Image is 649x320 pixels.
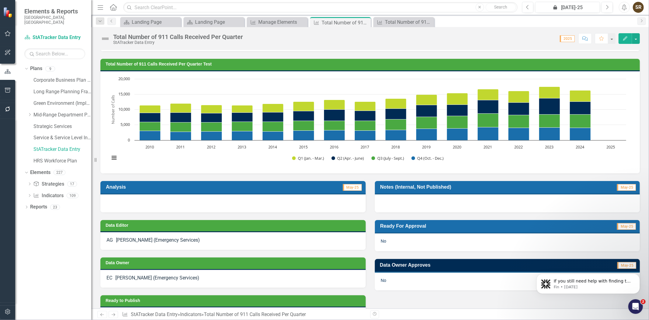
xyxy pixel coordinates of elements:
path: 2014, 3,005. Q2 (Apr. - June). [263,112,284,122]
path: 2018, 3,342. Q4 (Oct. - Dec.). [386,130,406,140]
a: StATracker Data Entry [33,146,91,153]
div: [PERSON_NAME] (Emergency Services) [116,237,200,244]
path: 2023, 3,791. Q1 (Jan. - Mar.). [539,87,560,98]
small: [GEOGRAPHIC_DATA], [GEOGRAPHIC_DATA] [24,15,85,25]
path: 2021, 4,384. Q2 (Apr. - June). [478,100,499,113]
div: AG [106,237,113,244]
a: Service & Service Level Inventory [33,134,91,141]
h3: Ready For Approval [380,223,560,229]
path: 2014, 3,201. Q3 (July - Sept.). [263,122,284,131]
path: 2018, 3,317. Q1 (Jan. - Mar.). [386,98,406,108]
a: Landing Page [122,18,180,26]
a: StATracker Data Entry [131,311,178,317]
path: 2011, 3,119. Q3 (July - Sept.). [170,122,191,132]
div: Manage Elements [258,18,306,26]
text: 2024 [576,144,585,150]
button: [DATE]-25 [535,2,600,13]
h3: Data Editor [106,223,363,228]
a: Indicators [33,192,63,199]
path: 2020, 3,857. Q4 (Oct. - Dec.). [447,128,468,140]
text: 2012 [207,144,216,150]
text: 2022 [515,144,523,150]
button: Show Q4 (Oct. - Dec.) [411,156,444,161]
path: 2021, 3,576. Q1 (Jan. - Mar.). [478,89,499,100]
path: 2011, 2,725. Q4 (Oct. - Dec.). [170,132,191,140]
a: Strategies [33,181,64,188]
text: Number of Calls [110,95,116,124]
button: View chart menu, Chart [110,153,118,162]
path: 2012, 3,009. Q2 (Apr. - June). [201,113,222,122]
path: 2023, 4,141. Q4 (Oct. - Dec.). [539,127,560,140]
path: 2016, 3,606. Q2 (Apr. - June). [324,109,345,121]
text: Q4 (Oct. - Dec.) [417,155,444,161]
path: 2019, 3,291. Q1 (Jan. - Mar.). [416,94,437,105]
div: 17 [67,181,77,187]
path: 2016, 3,237. Q4 (Oct. - Dec.). [324,130,345,140]
input: Search Below... [24,48,85,59]
path: 2022, 3,788. Q1 (Jan. - Mar.). [508,91,529,102]
a: Reports [30,204,47,211]
path: 2011, 2,959. Q1 (Jan. - Mar.). [170,103,191,112]
div: Landing Page [195,18,243,26]
path: 2021, 4,477. Q3 (July - Sept.). [478,113,499,127]
path: 2018, 3,494. Q2 (Apr. - June). [386,108,406,119]
div: 227 [54,170,65,175]
div: » » [122,311,365,318]
path: 2020, 3,679. Q2 (Apr. - June). [447,105,468,116]
path: 2023, 5,302. Q2 (Apr. - June). [539,98,560,114]
text: 2025 [607,144,615,150]
div: Chart. Highcharts interactive chart. [106,76,634,167]
a: StATracker Data Entry [24,34,85,41]
button: Show Q3 (July - Sept.) [372,156,405,161]
text: 10,000 [118,106,130,112]
span: 2 [641,299,646,304]
div: 9 [45,66,55,71]
text: 2017 [361,144,369,150]
path: 2015, 3,244. Q2 (Apr. - June). [293,111,314,121]
path: 2013, 3,028. Q2 (Apr. - June). [232,112,253,122]
path: 2024, 3,745. Q1 (Jan. - Mar.). [570,90,591,101]
path: 2015, 3,145. Q3 (July - Sept.). [293,121,314,130]
span: May-25 [617,223,636,230]
a: Plans [30,65,42,72]
path: 2010, 3,041. Q4 (Oct. - Dec.). [140,131,161,140]
img: ClearPoint Strategy [3,7,14,17]
text: Q3 (July - Sept.) [377,155,404,161]
path: 2015, 3,026. Q1 (Jan. - Mar.). [293,101,314,111]
input: Search ClearPoint... [123,2,518,13]
a: Landing Page [185,18,243,26]
path: 2020, 4,019. Q3 (July - Sept.). [447,116,468,128]
span: No [381,278,386,283]
h3: Data Owner Approves [380,262,566,268]
div: [DATE]-25 [537,4,598,11]
path: 2021, 4,227. Q4 (Oct. - Dec.). [478,127,499,140]
div: EC [106,275,112,282]
a: HRS Workforce Plan [33,158,91,165]
path: 2015, 3,143. Q4 (Oct. - Dec.). [293,130,314,140]
text: 20,000 [118,76,130,81]
text: 5,000 [120,122,130,127]
div: Total Number of 911 Calls Received Per Quarter (Old) [385,18,433,26]
span: Elements & Reports [24,8,85,15]
a: Mid-Range Department Plans [33,112,91,119]
path: 2016, 3,117. Q3 (July - Sept.). [324,121,345,130]
a: Indicators [180,311,201,317]
h3: Ready to Publish [106,298,363,303]
path: 2017, 3,342. Q2 (Apr. - June). [355,111,376,121]
text: 2013 [238,144,246,150]
path: 2017, 2,992. Q1 (Jan. - Mar.). [355,101,376,111]
iframe: Intercom notifications message [527,261,649,304]
path: 2012, 2,997. Q3 (July - Sept.). [201,122,222,131]
path: 2017, 3,086. Q4 (Oct. - Dec.). [355,130,376,140]
path: 2014, 2,850. Q4 (Oct. - Dec.). [263,131,284,140]
path: 2019, 3,843. Q3 (July - Sept.). [416,117,437,129]
path: 2018, 3,436. Q3 (July - Sept.). [386,119,406,130]
a: Total Number of 911 Calls Received Per Quarter (Old) [375,18,433,26]
img: Not Defined [100,34,110,44]
button: SR [633,2,644,13]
